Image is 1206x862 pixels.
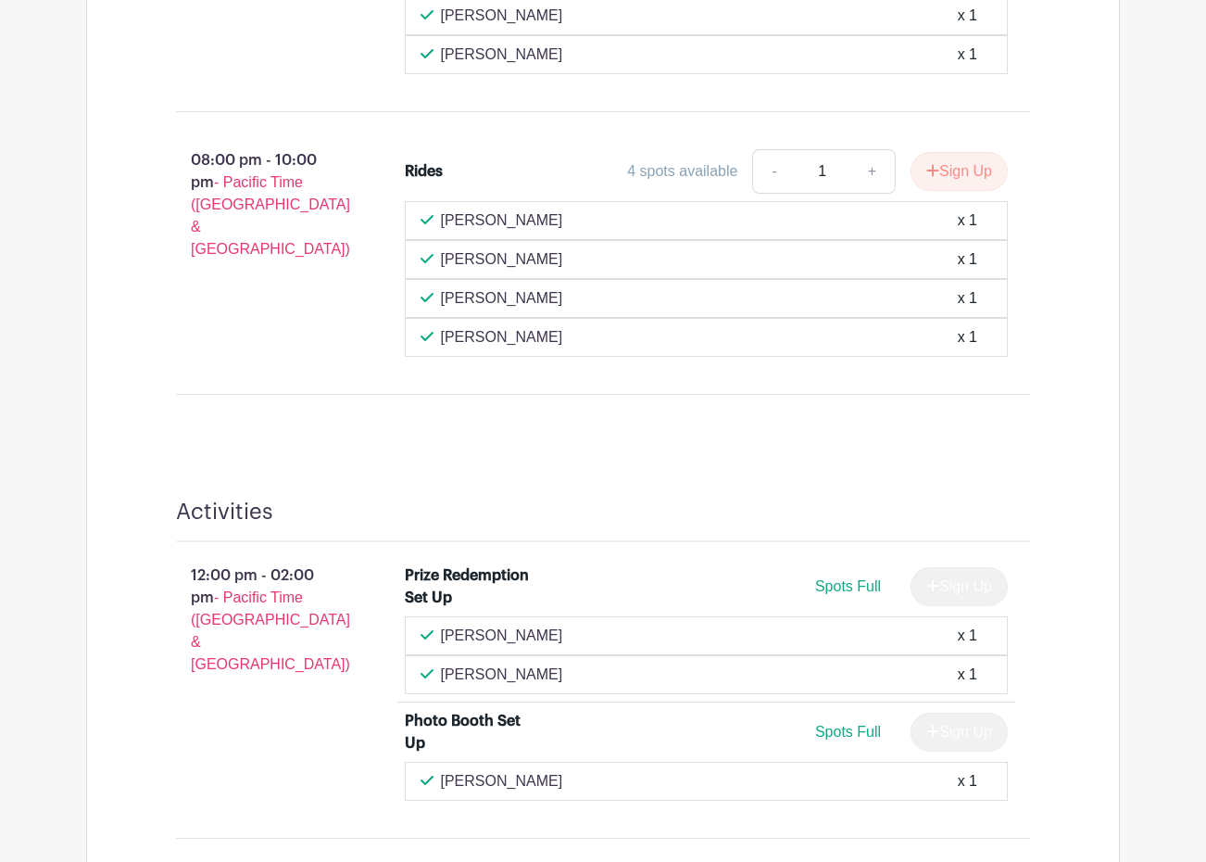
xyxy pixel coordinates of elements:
div: x 1 [958,664,977,686]
div: x 1 [958,326,977,349]
div: x 1 [958,248,977,271]
div: x 1 [958,209,977,232]
div: Rides [405,160,443,183]
span: - Pacific Time ([GEOGRAPHIC_DATA] & [GEOGRAPHIC_DATA]) [191,174,350,257]
div: x 1 [958,625,977,647]
span: - Pacific Time ([GEOGRAPHIC_DATA] & [GEOGRAPHIC_DATA]) [191,589,350,672]
div: 4 spots available [627,160,737,183]
div: Photo Booth Set Up [405,710,534,754]
p: 08:00 pm - 10:00 pm [146,142,375,268]
div: x 1 [958,770,977,792]
p: [PERSON_NAME] [441,625,563,647]
p: [PERSON_NAME] [441,664,563,686]
p: [PERSON_NAME] [441,209,563,232]
div: x 1 [958,44,977,66]
span: Spots Full [815,578,881,594]
p: [PERSON_NAME] [441,770,563,792]
a: + [849,149,896,194]
p: 12:00 pm - 02:00 pm [146,557,375,683]
h4: Activities [176,499,273,526]
span: Spots Full [815,724,881,740]
p: [PERSON_NAME] [441,5,563,27]
a: - [752,149,795,194]
p: [PERSON_NAME] [441,326,563,349]
div: x 1 [958,287,977,310]
div: x 1 [958,5,977,27]
p: [PERSON_NAME] [441,248,563,271]
div: Prize Redemption Set Up [405,564,534,609]
p: [PERSON_NAME] [441,287,563,310]
p: [PERSON_NAME] [441,44,563,66]
button: Sign Up [911,152,1008,191]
